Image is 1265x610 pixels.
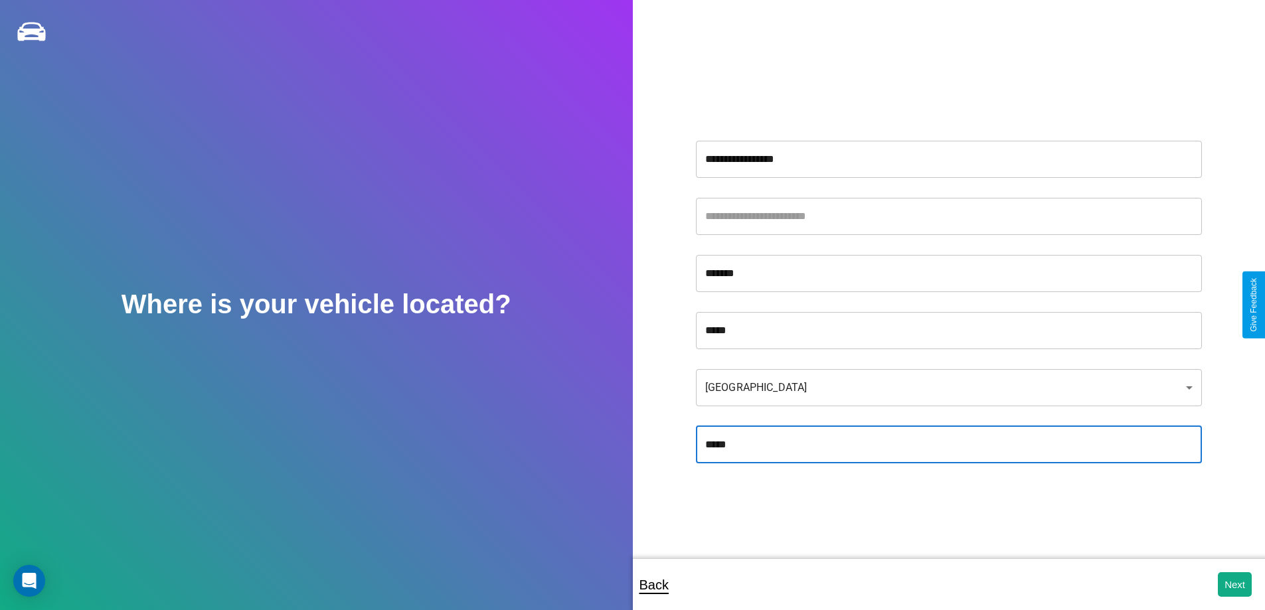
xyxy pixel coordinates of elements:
[696,369,1202,406] div: [GEOGRAPHIC_DATA]
[1249,278,1258,332] div: Give Feedback
[1218,572,1252,597] button: Next
[13,565,45,597] div: Open Intercom Messenger
[639,573,669,597] p: Back
[122,289,511,319] h2: Where is your vehicle located?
